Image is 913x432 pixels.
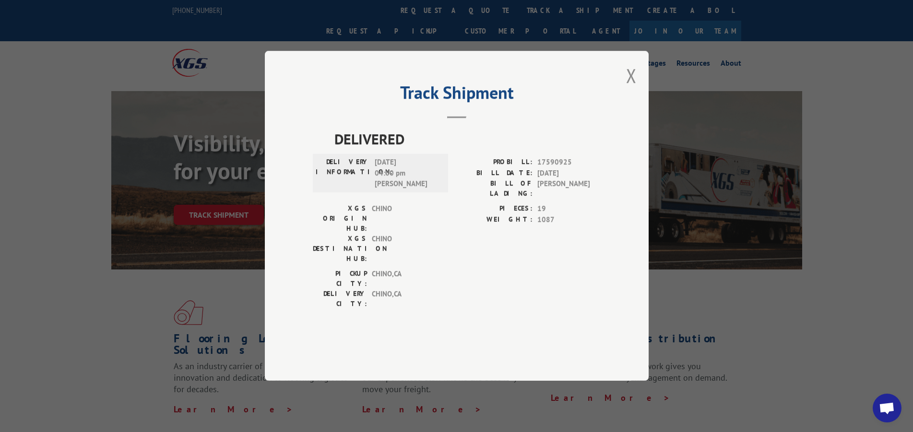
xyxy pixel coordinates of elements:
button: Close modal [626,63,637,88]
div: Open chat [873,394,901,422]
label: XGS ORIGIN HUB: [313,204,367,234]
span: CHINO [372,204,437,234]
span: [DATE] [537,168,601,179]
span: CHINO , CA [372,289,437,309]
label: DELIVERY INFORMATION: [316,157,370,190]
label: XGS DESTINATION HUB: [313,234,367,264]
label: PIECES: [457,204,533,215]
h2: Track Shipment [313,86,601,104]
span: 1087 [537,214,601,225]
span: 17590925 [537,157,601,168]
label: BILL OF LADING: [457,179,533,199]
span: [DATE] 04:00 pm [PERSON_NAME] [375,157,439,190]
span: DELIVERED [334,128,601,150]
label: BILL DATE: [457,168,533,179]
label: DELIVERY CITY: [313,289,367,309]
label: PICKUP CITY: [313,269,367,289]
span: CHINO [372,234,437,264]
label: WEIGHT: [457,214,533,225]
span: CHINO , CA [372,269,437,289]
span: [PERSON_NAME] [537,179,601,199]
label: PROBILL: [457,157,533,168]
span: 19 [537,204,601,215]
